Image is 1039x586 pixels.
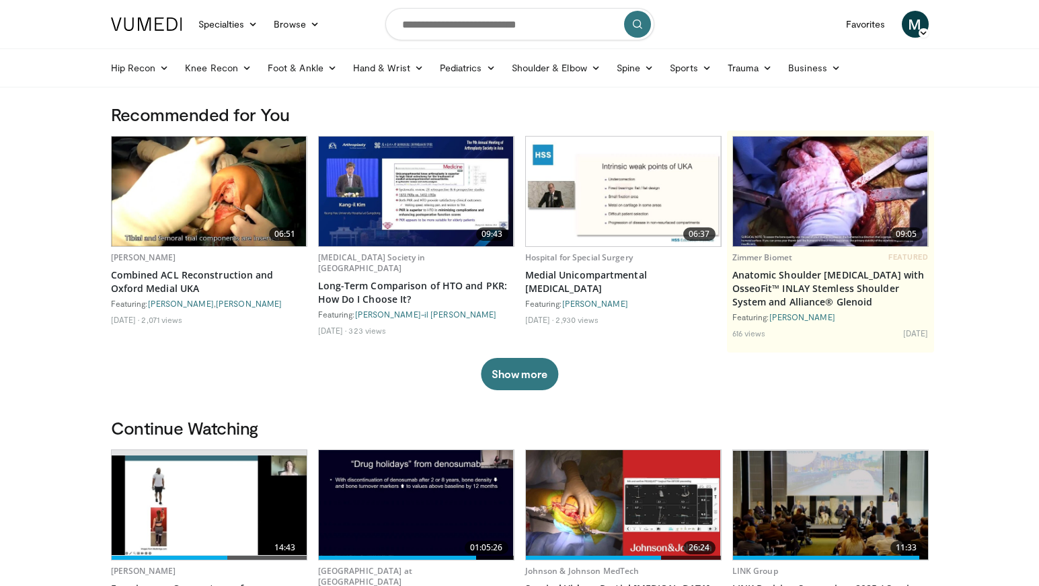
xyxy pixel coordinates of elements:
a: Hand & Wrist [345,54,432,81]
a: Hip Recon [103,54,178,81]
img: de27a09a-e8d0-4a3c-879b-140478e1a04a.620x360_q85_upscale.jpg [319,137,514,246]
span: 14:43 [269,541,301,554]
img: b10511b6-79e2-46bc-baab-d1274e8fbef4.620x360_q85_upscale.jpg [733,451,928,559]
a: Shoulder & Elbow [504,54,609,81]
span: 01:05:26 [465,541,508,554]
img: eb085aa9-02e6-4959-835e-4791ab079b87.620x360_q85_upscale.jpg [112,455,307,555]
span: 09:05 [890,227,923,241]
a: [PERSON_NAME] [111,252,176,263]
a: Hospital for Special Surgery [525,252,633,263]
a: Spine [609,54,662,81]
div: Featuring: [525,298,722,309]
img: 1cea8ca3-4e4b-4b18-816b-e4b485609efa.620x360_q85_upscale.jpg [112,137,307,246]
img: 59d0d6d9-feca-4357-b9cd-4bad2cd35cb6.620x360_q85_upscale.jpg [733,137,928,246]
a: [PERSON_NAME] [562,299,628,308]
li: [DATE] [903,328,929,338]
li: 2,930 views [555,314,599,325]
h3: Continue Watching [111,417,929,439]
div: Featuring: , [111,298,307,309]
span: 11:33 [890,541,923,554]
a: Zimmer Biomet [732,252,793,263]
a: [MEDICAL_DATA] Society in [GEOGRAPHIC_DATA] [318,252,426,274]
input: Search topics, interventions [385,8,654,40]
a: 14:43 [112,450,307,560]
a: Pediatrics [432,54,504,81]
img: 28d60928-a25d-4044-be9b-4a7b0eba5571.620x360_q85_upscale.jpg [319,450,514,560]
a: Foot & Ankle [260,54,345,81]
div: Featuring: [318,309,514,320]
div: Featuring: [732,312,929,322]
a: Favorites [838,11,894,38]
a: Trauma [720,54,781,81]
a: Specialties [190,11,266,38]
a: Long-Term Comparison of HTO and PKR: How Do I Choose It? [318,279,514,306]
a: Combined ACL Reconstruction and Oxford Medial UKA [111,268,307,295]
li: 323 views [348,325,386,336]
a: Knee Recon [177,54,260,81]
a: 06:51 [112,137,307,246]
h3: Recommended for You [111,104,929,125]
a: M [902,11,929,38]
a: 09:43 [319,137,514,246]
a: LINK Group [732,565,778,577]
span: 06:37 [683,227,716,241]
a: Sports [662,54,720,81]
a: [PERSON_NAME]-il [PERSON_NAME] [355,309,497,319]
a: 26:24 [526,450,721,560]
a: [PERSON_NAME] [216,299,282,308]
img: VuMedi Logo [111,17,182,31]
a: 06:37 [526,137,721,246]
li: [DATE] [318,325,347,336]
a: Business [780,54,849,81]
li: [DATE] [525,314,554,325]
a: Browse [266,11,328,38]
li: 2,071 views [141,314,182,325]
img: 470f1708-61b8-42d5-b262-e720e03fa3ff.620x360_q85_upscale.jpg [526,450,721,560]
button: Show more [481,358,558,390]
a: Johnson & Johnson MedTech [525,565,640,577]
a: 11:33 [733,450,928,560]
a: [PERSON_NAME] [111,565,176,577]
li: [DATE] [111,314,140,325]
a: [PERSON_NAME] [769,312,835,322]
a: [PERSON_NAME] [148,299,214,308]
span: 09:43 [476,227,508,241]
a: Medial Unicompartmental [MEDICAL_DATA] [525,268,722,295]
a: 01:05:26 [319,450,514,560]
span: 26:24 [683,541,716,554]
a: 09:05 [733,137,928,246]
img: 2bb86548-0948-4f92-b047-e0330380bd2d.620x360_q85_upscale.jpg [526,137,721,246]
span: 06:51 [269,227,301,241]
a: Anatomic Shoulder [MEDICAL_DATA] with OsseoFit™ INLAY Stemless Shoulder System and Alliance® Glenoid [732,268,929,309]
span: FEATURED [888,252,928,262]
li: 616 views [732,328,766,338]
